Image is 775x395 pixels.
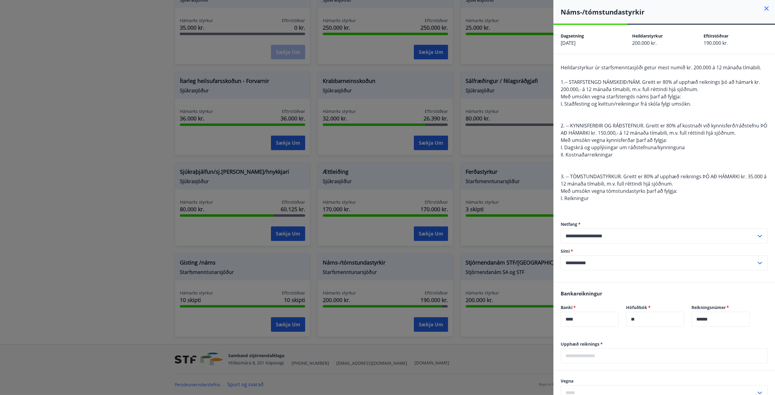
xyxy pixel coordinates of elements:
[632,33,663,39] span: Heildarstyrkur
[704,40,728,46] span: 190.000 kr.
[561,151,613,158] span: II. Kostnaðarreikningar
[704,33,728,39] span: Eftirstöðvar
[632,40,657,46] span: 200.000 kr.
[561,348,768,363] div: Upphæð reiknings
[561,221,768,227] label: Netfang
[561,290,602,297] span: Bankareikningur
[561,341,768,347] label: Upphæð reiknings
[561,100,691,107] span: I. Staðfesting og kvittun/reikningur frá skóla fylgi umsókn.
[561,304,619,311] label: Banki
[561,93,681,100] span: Með umsókn vegna starfstengds náms þarf að fylgja:
[561,248,768,254] label: Sími
[561,188,677,194] span: Með umsókn vegna tómstundastyrks þarf að fylgja:
[561,33,584,39] span: Dagsetning
[561,173,767,187] span: 3. -- TÓMSTUNDASTYRKUR. Greitt er 80% af upphæð reiknings ÞÓ AÐ HÁMARKI kr. 35.000 á 12 mánaða tí...
[561,195,589,202] span: I. Reikningur
[561,40,575,46] span: [DATE]
[561,144,685,151] span: I. Dagskrá og upplýsingar um ráðstefnuna/kynninguna
[561,137,667,143] span: Með umsókn vegna kynnisferðar þarf að fylgja:
[561,79,760,93] span: 1.-- STARFSTENGD NÁMSKEIÐ/NÁM. Greitt er 80% af upphæð reiknings þó að hámark kr. 200.000,- á 12 ...
[561,378,768,384] label: Vegna
[626,304,684,311] label: Höfuðbók
[561,7,775,16] h4: Náms-/tómstundastyrkir
[561,64,761,71] span: Heildarstyrkur úr starfsmenntasjóði getur mest numið kr. 200.000 á 12 mánaða tímabili.
[561,122,767,136] span: 2. -- KYNNISFERÐIR OG RÁÐSTEFNUR. Greitt er 80% af kostnaði við kynnisferð/ráðstefnu ÞÓ AÐ HÁMARK...
[691,304,750,311] label: Reikningsnúmer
